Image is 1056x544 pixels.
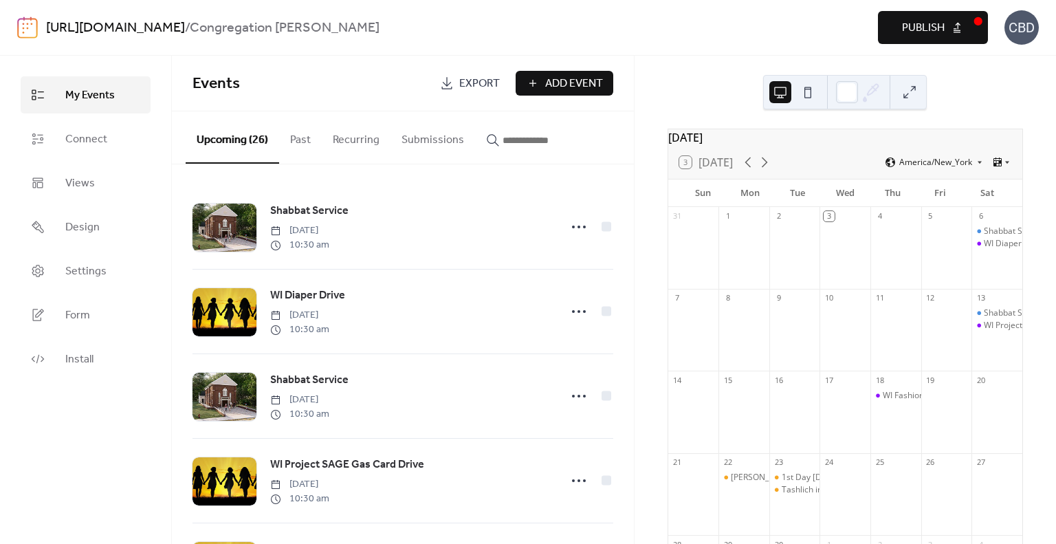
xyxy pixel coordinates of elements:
span: Views [65,175,95,192]
a: Form [21,296,151,334]
span: Connect [65,131,107,148]
span: Events [192,69,240,99]
button: Upcoming (26) [186,111,279,164]
a: My Events [21,76,151,113]
span: 10:30 am [270,492,329,506]
span: 10:30 am [270,407,329,422]
span: Form [65,307,90,324]
div: Fri [916,179,964,207]
div: Mon [727,179,774,207]
span: WI Diaper Drive [270,287,345,304]
span: [DATE] [270,477,329,492]
a: Settings [21,252,151,290]
div: 5 [925,211,936,221]
div: WI Diaper Drive [984,238,1044,250]
div: 22 [723,457,733,468]
a: Views [21,164,151,202]
div: 7 [672,293,683,303]
div: 26 [925,457,936,468]
span: Add Event [545,76,603,92]
a: Shabbat Service [270,371,349,389]
div: 16 [773,375,784,385]
div: 2 [773,211,784,221]
button: Publish [878,11,988,44]
a: Shabbat Service [270,202,349,220]
div: 9 [773,293,784,303]
div: Shabbat Service [984,307,1046,319]
span: Shabbat Service [270,372,349,389]
a: WI Project SAGE Gas Card Drive [270,456,424,474]
span: America/New_York [899,158,972,166]
span: WI Project SAGE Gas Card Drive [270,457,424,473]
div: 19 [925,375,936,385]
div: Tue [774,179,822,207]
span: Settings [65,263,107,280]
div: 21 [672,457,683,468]
span: [DATE] [270,393,329,407]
div: 25 [874,457,885,468]
div: WI Fashion Feeds Food Pantry Preview Party! [883,390,1053,402]
div: 1st Day [DATE] Service [782,472,870,483]
div: 27 [976,457,986,468]
span: [DATE] [270,224,329,238]
span: Export [459,76,500,92]
div: 31 [672,211,683,221]
a: WI Diaper Drive [270,287,345,305]
a: Export [430,71,510,96]
span: 10:30 am [270,238,329,252]
div: 17 [824,375,834,385]
div: 11 [874,293,885,303]
a: Design [21,208,151,246]
div: Shabbat Service [971,226,1022,237]
div: 12 [925,293,936,303]
div: 23 [773,457,784,468]
span: My Events [65,87,115,104]
button: Recurring [322,111,390,162]
span: Shabbat Service [270,203,349,219]
span: Design [65,219,100,236]
div: 1st Day Rosh Hashanah Service [769,472,820,483]
div: CBD [1004,10,1039,45]
span: [DATE] [270,308,329,323]
div: 18 [874,375,885,385]
div: Tashlich in Wassaic Service [782,484,886,496]
a: [URL][DOMAIN_NAME] [46,15,185,41]
button: Submissions [390,111,475,162]
div: Wed [822,179,869,207]
div: 8 [723,293,733,303]
div: WI Fashion Feeds Food Pantry Preview Party! [870,390,921,402]
div: Sat [964,179,1011,207]
b: / [185,15,190,41]
div: 10 [824,293,834,303]
div: Tashlich in Wassaic Service [769,484,820,496]
img: logo [17,17,38,39]
span: 10:30 am [270,323,329,337]
div: Sun [679,179,727,207]
div: 20 [976,375,986,385]
div: 15 [723,375,733,385]
button: Add Event [516,71,613,96]
div: WI Project SAGE Gas Card Drive [971,320,1022,331]
div: 4 [874,211,885,221]
div: 1 [723,211,733,221]
button: Past [279,111,322,162]
a: Connect [21,120,151,157]
a: Install [21,340,151,378]
div: [DATE] [668,129,1022,146]
div: [PERSON_NAME][DATE] Service [731,472,852,483]
b: Congregation [PERSON_NAME] [190,15,379,41]
div: 24 [824,457,834,468]
div: 3 [824,211,834,221]
div: Shabbat Service [984,226,1046,237]
div: 14 [672,375,683,385]
span: Publish [902,20,945,36]
div: Thu [869,179,916,207]
div: 13 [976,293,986,303]
span: Install [65,351,93,368]
div: Erev Rosh Hashanah Service [718,472,769,483]
div: Shabbat Service [971,307,1022,319]
div: WI Diaper Drive [971,238,1022,250]
div: 6 [976,211,986,221]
